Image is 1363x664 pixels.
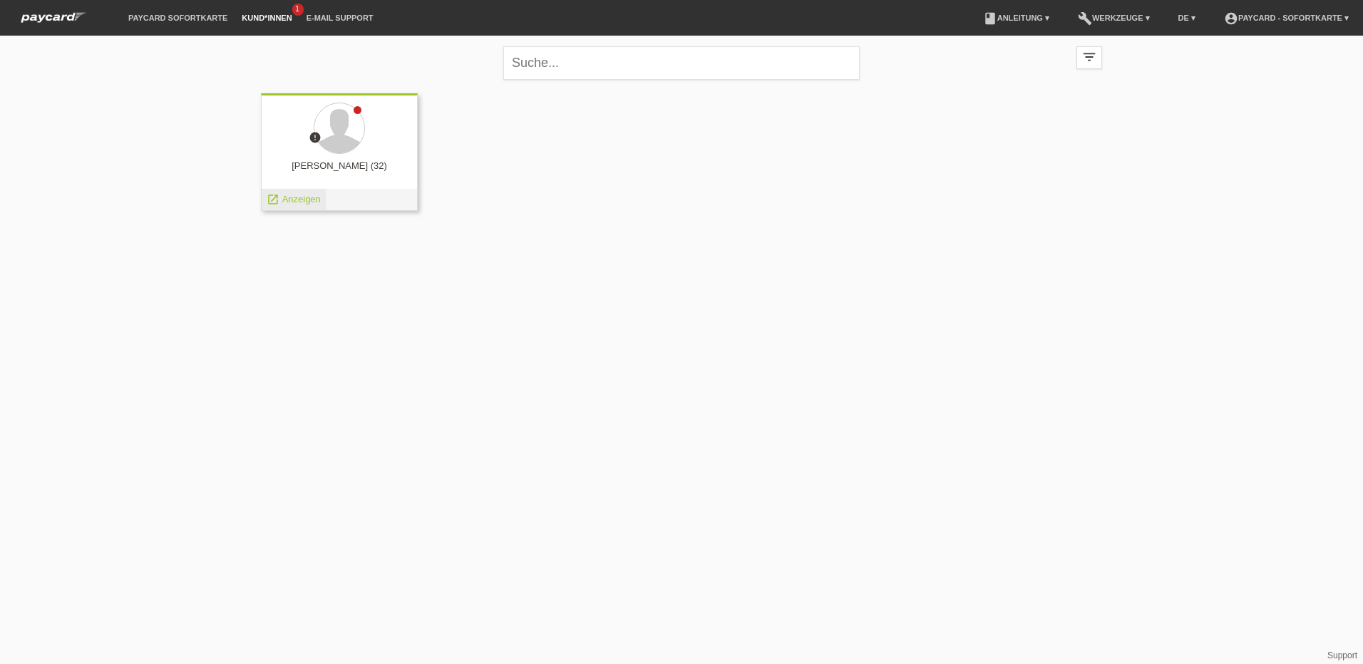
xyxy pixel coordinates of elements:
i: filter_list [1081,49,1097,65]
a: E-Mail Support [299,14,381,22]
a: Support [1327,650,1357,660]
i: account_circle [1224,11,1238,26]
a: bookAnleitung ▾ [976,14,1056,22]
i: error [309,131,322,144]
a: DE ▾ [1171,14,1203,22]
i: book [983,11,997,26]
input: Suche... [503,46,860,80]
span: Anzeigen [282,194,321,204]
a: paycard Sofortkarte [14,16,93,27]
span: 1 [292,4,304,16]
i: build [1078,11,1092,26]
a: launch Anzeigen [267,194,321,204]
a: buildWerkzeuge ▾ [1071,14,1157,22]
a: account_circlepaycard - Sofortkarte ▾ [1217,14,1356,22]
i: launch [267,193,279,206]
a: paycard Sofortkarte [121,14,235,22]
img: paycard Sofortkarte [14,10,93,25]
div: Zurückgewiesen [309,131,322,146]
div: [PERSON_NAME] (32) [272,160,406,183]
a: Kund*innen [235,14,299,22]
